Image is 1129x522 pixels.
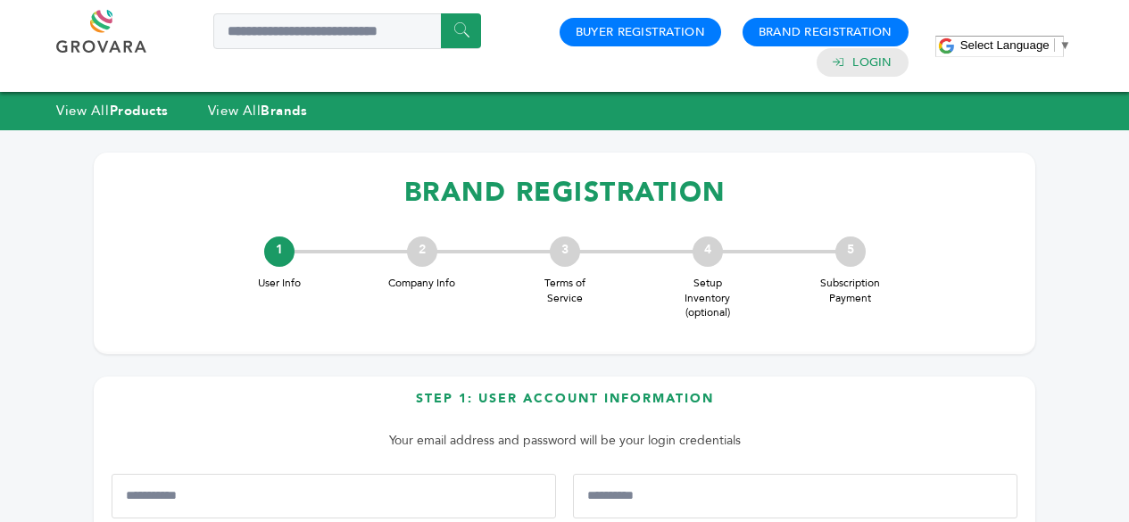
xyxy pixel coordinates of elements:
[112,390,1017,421] h3: Step 1: User Account Information
[759,24,892,40] a: Brand Registration
[264,236,295,267] div: 1
[244,276,315,291] span: User Info
[261,102,307,120] strong: Brands
[1059,38,1071,52] span: ▼
[960,38,1050,52] span: Select Language
[835,236,866,267] div: 5
[208,102,308,120] a: View AllBrands
[407,236,437,267] div: 2
[213,13,481,49] input: Search a product or brand...
[112,474,556,518] input: First Name*
[112,166,1017,219] h1: BRAND REGISTRATION
[1054,38,1055,52] span: ​
[693,236,723,267] div: 4
[960,38,1071,52] a: Select Language​
[852,54,892,70] a: Login
[120,430,1009,452] p: Your email address and password will be your login credentials
[815,276,886,306] span: Subscription Payment
[672,276,743,320] span: Setup Inventory (optional)
[56,102,169,120] a: View AllProducts
[573,474,1017,518] input: Last Name*
[550,236,580,267] div: 3
[529,276,601,306] span: Terms of Service
[576,24,705,40] a: Buyer Registration
[110,102,169,120] strong: Products
[386,276,458,291] span: Company Info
